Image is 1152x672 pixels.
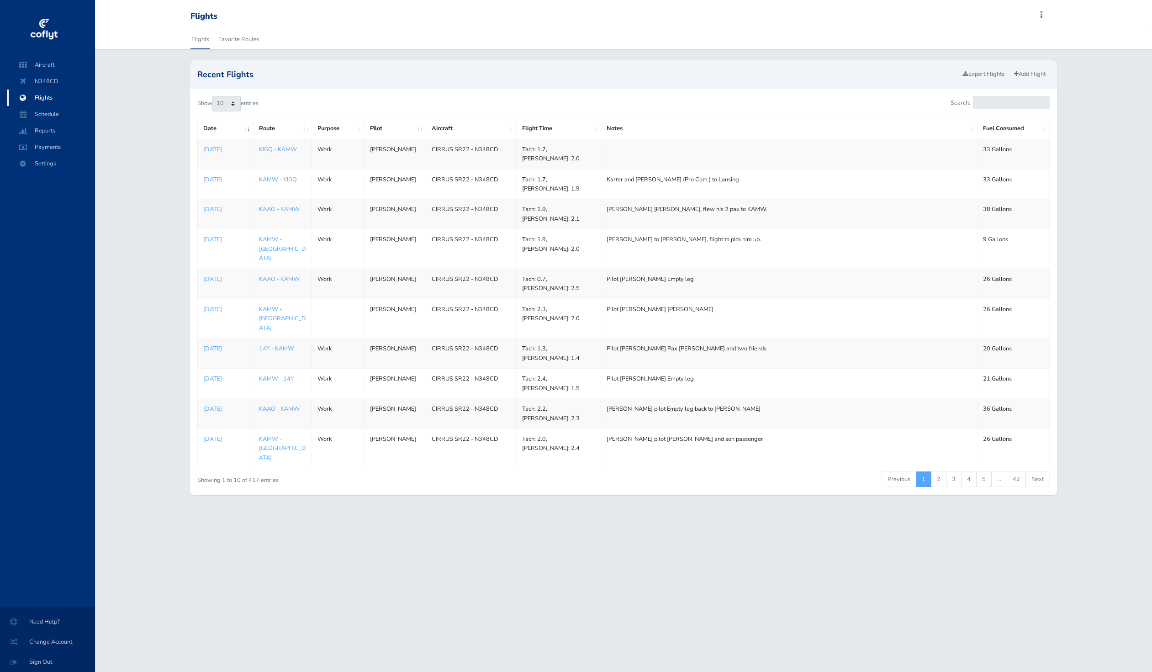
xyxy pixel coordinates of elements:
td: 26 Gallons [978,269,1050,299]
td: [PERSON_NAME] [PERSON_NAME], flew his 2 pax to KAMW. [601,199,978,229]
span: Need Help? [11,614,84,630]
td: 9 Gallons [978,229,1050,269]
label: Search: [951,96,1050,109]
label: Show entries [197,96,259,111]
th: Route: activate to sort column ascending [253,118,312,139]
a: 4 [961,471,977,487]
td: Pilot [PERSON_NAME] Pax [PERSON_NAME] and two friends [601,339,978,369]
span: Settings [16,155,86,172]
a: Export Flights [959,68,1009,81]
a: [DATE] [203,235,248,244]
td: CIRRUS SR22 - N348CD [426,339,517,369]
td: Work [312,429,365,468]
td: Tach: 2.2, [PERSON_NAME]: 2.3 [517,399,601,429]
th: Aircraft: activate to sort column ascending [426,118,517,139]
td: [PERSON_NAME] [365,299,426,338]
td: CIRRUS SR22 - N348CD [426,429,517,468]
td: [PERSON_NAME] [365,169,426,199]
td: CIRRUS SR22 - N348CD [426,269,517,299]
td: Tach: 0.7, [PERSON_NAME]: 2.5 [517,269,601,299]
a: KAAO - KAMW [259,405,300,413]
td: CIRRUS SR22 - N348CD [426,369,517,399]
a: Next [1025,471,1050,487]
span: N348CD [16,73,86,90]
th: Purpose: activate to sort column ascending [312,118,365,139]
td: Work [312,139,365,169]
td: Work [312,169,365,199]
a: KAMW - [GEOGRAPHIC_DATA] [259,435,306,462]
h2: Recent Flights [197,70,959,79]
td: Pilot [PERSON_NAME] Empty leg [601,369,978,399]
a: 5 [976,471,992,487]
a: KAMW - KIGQ [259,175,297,184]
th: Date: activate to sort column ascending [197,118,253,139]
td: [PERSON_NAME] [365,339,426,369]
p: [DATE] [203,205,248,214]
a: [DATE] [203,175,248,184]
td: Work [312,269,365,299]
td: Tach: 1.3, [PERSON_NAME]: 1.4 [517,339,601,369]
a: [DATE] [203,434,248,444]
span: Aircraft [16,57,86,73]
td: Tach: 1.7, [PERSON_NAME]: 1.9 [517,169,601,199]
a: [DATE] [203,145,248,154]
td: [PERSON_NAME] [365,369,426,399]
td: Work [312,399,365,429]
td: [PERSON_NAME] pilot Empty leg back to [PERSON_NAME] [601,399,978,429]
span: Sign Out [11,654,84,670]
a: 14Y - KAMW [259,344,294,353]
td: [PERSON_NAME] to [PERSON_NAME], flight to pick him up. [601,229,978,269]
a: KAMW - 14Y [259,375,294,383]
td: Tach: 2.0, [PERSON_NAME]: 2.4 [517,429,601,468]
div: Flights [190,11,217,21]
span: Change Account [11,634,84,650]
td: Work [312,369,365,399]
a: [DATE] [203,404,248,413]
td: Tach: 2.3, [PERSON_NAME]: 2.0 [517,299,601,338]
a: Flights [190,29,210,49]
td: 21 Gallons [978,369,1050,399]
th: Fuel Consumed: activate to sort column ascending [978,118,1050,139]
span: Flights [16,90,86,106]
td: 33 Gallons [978,139,1050,169]
input: Search: [973,96,1050,109]
td: Tach: 1.7, [PERSON_NAME]: 2.0 [517,139,601,169]
td: [PERSON_NAME] [365,399,426,429]
td: CIRRUS SR22 - N348CD [426,199,517,229]
a: Favorite Routes [217,29,260,49]
td: [PERSON_NAME] [365,429,426,468]
span: Reports [16,122,86,139]
td: Tach: 1.9, [PERSON_NAME]: 2.1 [517,199,601,229]
a: Add Flight [1010,68,1050,81]
td: Pilot [PERSON_NAME] Empty leg [601,269,978,299]
div: Showing 1 to 10 of 417 entries [197,471,546,485]
td: [PERSON_NAME] [365,269,426,299]
p: [DATE] [203,374,248,383]
a: KAAO - KAMW [259,275,300,283]
td: 26 Gallons [978,429,1050,468]
a: [DATE] [203,305,248,314]
a: KAMW - [GEOGRAPHIC_DATA] [259,305,306,332]
td: [PERSON_NAME] [365,229,426,269]
td: [PERSON_NAME] pilot [PERSON_NAME] and son passenger [601,429,978,468]
td: Work [312,229,365,269]
a: KIGQ - KAMW [259,145,297,153]
select: Showentries [212,96,241,111]
a: [DATE] [203,344,248,353]
a: 42 [1007,471,1026,487]
td: Pilot [PERSON_NAME] [PERSON_NAME] [601,299,978,338]
td: [PERSON_NAME] [365,139,426,169]
td: CIRRUS SR22 - N348CD [426,169,517,199]
td: Tach: 2.4, [PERSON_NAME]: 1.5 [517,369,601,399]
a: KAMW - [GEOGRAPHIC_DATA] [259,235,306,262]
a: [DATE] [203,275,248,284]
th: Notes: activate to sort column ascending [601,118,978,139]
img: coflyt logo [29,16,59,43]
